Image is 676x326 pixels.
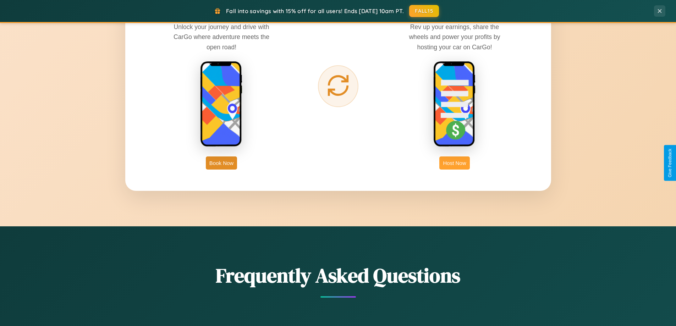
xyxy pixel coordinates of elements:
img: rent phone [200,61,243,148]
button: Host Now [439,156,469,170]
span: Fall into savings with 15% off for all users! Ends [DATE] 10am PT. [226,7,404,15]
h2: Frequently Asked Questions [125,262,551,289]
img: host phone [433,61,476,148]
p: Rev up your earnings, share the wheels and power your profits by hosting your car on CarGo! [401,22,508,52]
button: Book Now [206,156,237,170]
div: Give Feedback [667,149,672,177]
button: FALL15 [409,5,439,17]
p: Unlock your journey and drive with CarGo where adventure meets the open road! [168,22,275,52]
